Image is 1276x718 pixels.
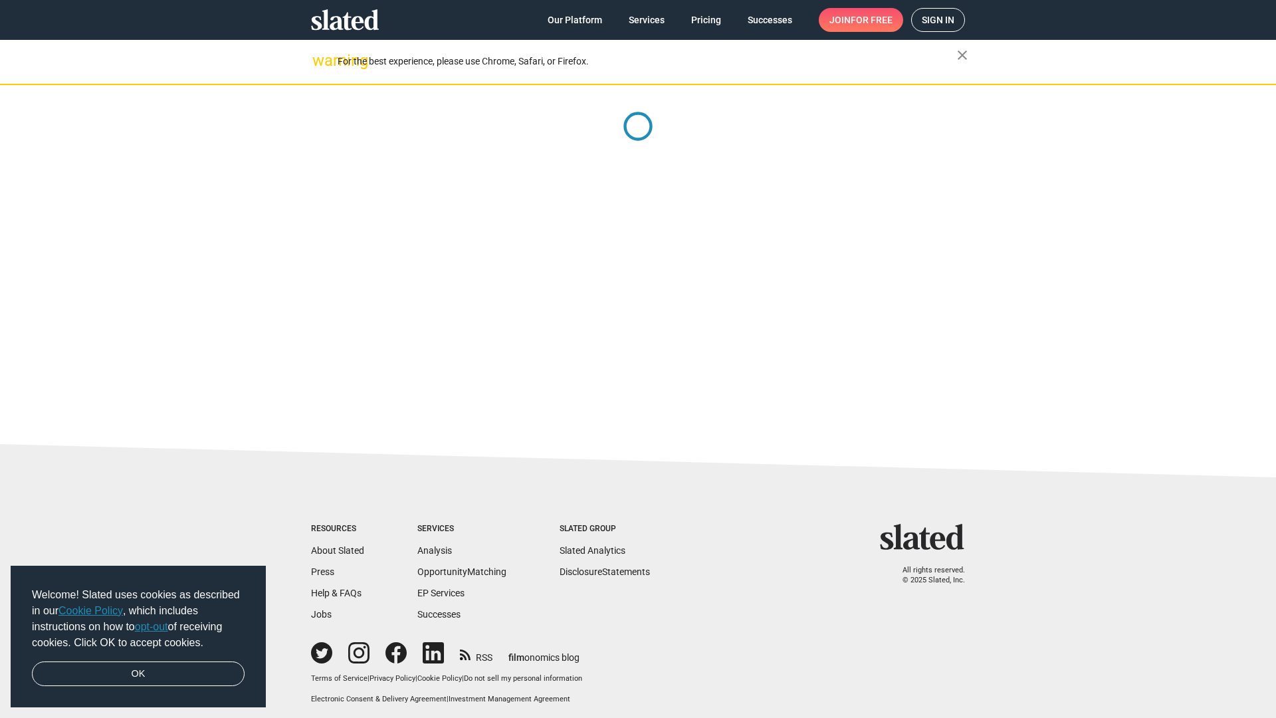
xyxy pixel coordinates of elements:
[460,644,492,664] a: RSS
[829,8,893,32] span: Join
[819,8,903,32] a: Joinfor free
[311,588,362,598] a: Help & FAQs
[537,8,613,32] a: Our Platform
[338,53,957,70] div: For the best experience, please use Chrome, Safari, or Firefox.
[629,8,665,32] span: Services
[691,8,721,32] span: Pricing
[851,8,893,32] span: for free
[737,8,803,32] a: Successes
[417,609,461,620] a: Successes
[922,9,954,31] span: Sign in
[560,524,650,535] div: Slated Group
[417,545,452,556] a: Analysis
[560,545,625,556] a: Slated Analytics
[370,674,415,683] a: Privacy Policy
[447,695,449,703] span: |
[135,621,168,632] a: opt-out
[415,674,417,683] span: |
[311,524,364,535] div: Resources
[954,47,970,63] mat-icon: close
[311,545,364,556] a: About Slated
[449,695,570,703] a: Investment Management Agreement
[508,652,524,663] span: film
[464,674,582,684] button: Do not sell my personal information
[417,524,506,535] div: Services
[311,695,447,703] a: Electronic Consent & Delivery Agreement
[32,661,245,687] a: dismiss cookie message
[417,674,462,683] a: Cookie Policy
[681,8,732,32] a: Pricing
[548,8,602,32] span: Our Platform
[58,605,123,616] a: Cookie Policy
[311,674,368,683] a: Terms of Service
[462,674,464,683] span: |
[417,588,465,598] a: EP Services
[368,674,370,683] span: |
[311,566,334,577] a: Press
[748,8,792,32] span: Successes
[311,609,332,620] a: Jobs
[889,566,965,585] p: All rights reserved. © 2025 Slated, Inc.
[618,8,675,32] a: Services
[417,566,506,577] a: OpportunityMatching
[312,53,328,68] mat-icon: warning
[911,8,965,32] a: Sign in
[508,641,580,664] a: filmonomics blog
[560,566,650,577] a: DisclosureStatements
[32,587,245,651] span: Welcome! Slated uses cookies as described in our , which includes instructions on how to of recei...
[11,566,266,708] div: cookieconsent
